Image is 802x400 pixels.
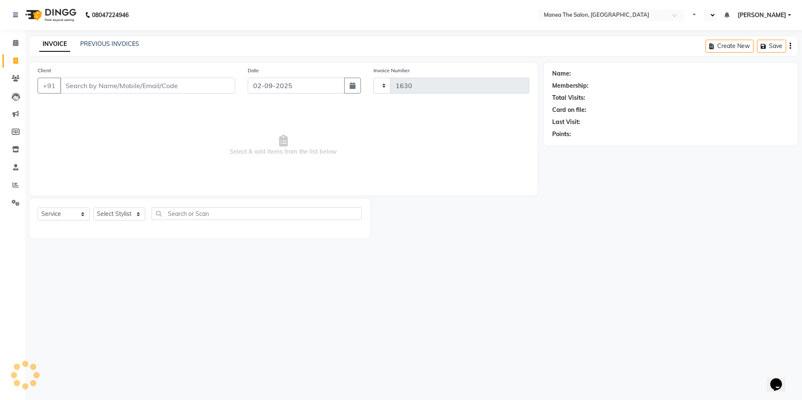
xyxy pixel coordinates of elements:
[38,67,51,74] label: Client
[38,78,61,94] button: +91
[39,37,70,52] a: INVOICE
[552,94,585,102] div: Total Visits:
[552,118,580,127] div: Last Visit:
[757,40,786,53] button: Save
[706,40,754,53] button: Create New
[38,104,529,187] span: Select & add items from the list below
[373,67,410,74] label: Invoice Number
[60,78,235,94] input: Search by Name/Mobile/Email/Code
[552,69,571,78] div: Name:
[92,3,129,27] b: 08047224946
[248,67,259,74] label: Date
[738,11,786,20] span: [PERSON_NAME]
[21,3,79,27] img: logo
[767,367,794,392] iframe: chat widget
[152,207,362,220] input: Search or Scan
[552,81,589,90] div: Membership:
[552,106,586,114] div: Card on file:
[80,40,139,48] a: PREVIOUS INVOICES
[552,130,571,139] div: Points:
